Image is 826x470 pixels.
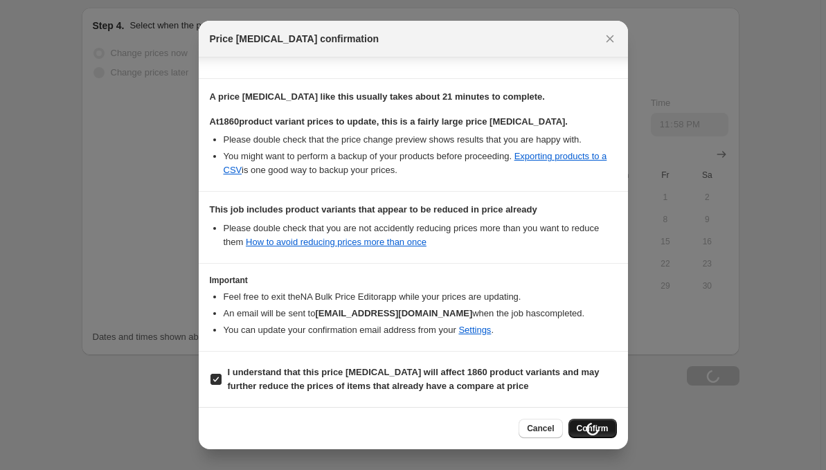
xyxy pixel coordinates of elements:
b: This job includes product variants that appear to be reduced in price already [210,204,537,215]
button: Cancel [519,419,562,438]
li: Please double check that you are not accidently reducing prices more than you want to reduce them [224,222,617,249]
li: An email will be sent to when the job has completed . [224,307,617,320]
li: Feel free to exit the NA Bulk Price Editor app while your prices are updating. [224,290,617,304]
b: [EMAIL_ADDRESS][DOMAIN_NAME] [315,308,472,318]
button: Close [600,29,620,48]
b: A price [MEDICAL_DATA] like this usually takes about 21 minutes to complete. [210,91,545,102]
li: You might want to perform a backup of your products before proceeding. is one good way to backup ... [224,150,617,177]
li: You can update your confirmation email address from your . [224,323,617,337]
span: Cancel [527,423,554,434]
h3: Important [210,275,617,286]
li: Please double check that the price change preview shows results that you are happy with. [224,133,617,147]
a: Settings [458,325,491,335]
a: How to avoid reducing prices more than once [246,237,427,247]
b: At 1860 product variant prices to update, this is a fairly large price [MEDICAL_DATA]. [210,116,568,127]
span: Price [MEDICAL_DATA] confirmation [210,32,379,46]
b: I understand that this price [MEDICAL_DATA] will affect 1860 product variants and may further red... [228,367,600,391]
